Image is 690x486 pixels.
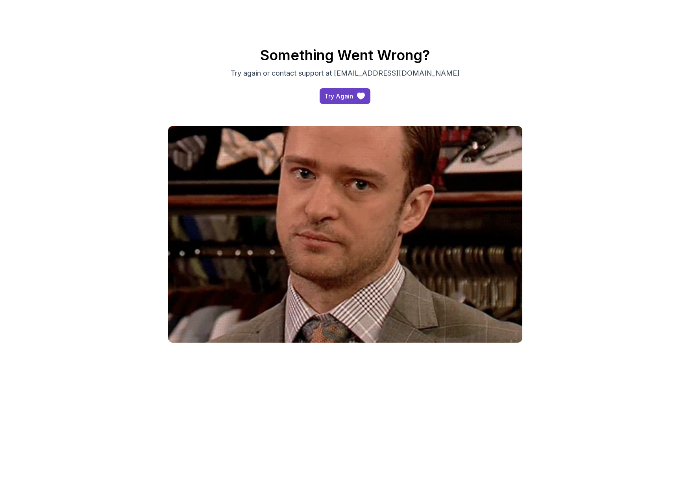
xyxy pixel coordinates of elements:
a: access-dashboard [320,88,370,104]
img: gif [168,126,522,343]
h2: Something Went Wrong? [70,47,621,63]
div: Try Again [324,91,353,101]
p: Try again or contact support at [EMAIL_ADDRESS][DOMAIN_NAME] [213,68,477,79]
button: Try Again [320,88,370,104]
